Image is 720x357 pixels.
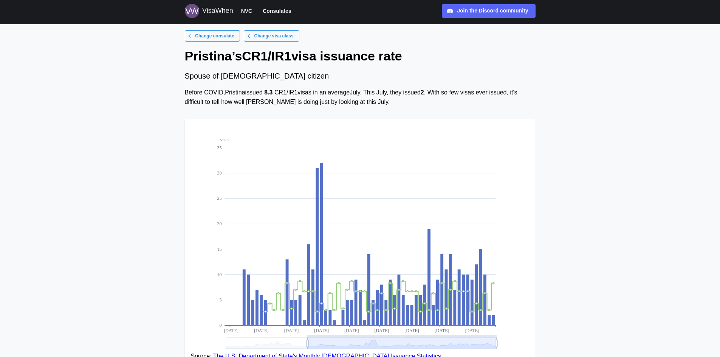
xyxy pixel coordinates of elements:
span: Consulates [263,6,291,15]
text: 20 [217,221,221,226]
text: [DATE] [434,328,449,333]
img: Logo for VisaWhen [185,4,199,18]
div: Join the Discord community [457,7,528,15]
button: Consulates [259,6,294,16]
span: Change visa class [254,31,294,41]
span: Change consulate [195,31,234,41]
a: Change consulate [185,30,240,42]
text: [DATE] [465,328,479,333]
text: [DATE] [254,328,268,333]
button: NVC [238,6,256,16]
strong: 2 [421,89,424,96]
text: 30 [217,170,221,176]
a: Logo for VisaWhen VisaWhen [185,4,233,18]
span: NVC [241,6,252,15]
text: [DATE] [374,328,389,333]
a: Change visa class [244,30,299,42]
strong: 8.3 [264,89,273,96]
div: Spouse of [DEMOGRAPHIC_DATA] citizen [185,70,536,82]
div: VisaWhen [202,6,233,16]
div: Before COVID, Pristina issued CR1/IR1 visas in an average July . This July , they issued . With s... [185,88,536,107]
text: [DATE] [314,328,329,333]
text: [DATE] [224,328,238,333]
h1: Pristina ’s CR1/IR1 visa issuance rate [185,48,536,64]
text: visas [220,137,229,142]
text: 35 [217,145,221,150]
text: 10 [217,272,221,277]
text: 5 [219,297,221,303]
text: [DATE] [404,328,419,333]
text: 25 [217,196,221,201]
text: [DATE] [344,328,359,333]
text: 0 [219,323,221,328]
text: 15 [217,246,221,252]
a: Join the Discord community [442,4,536,18]
text: [DATE] [284,328,299,333]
